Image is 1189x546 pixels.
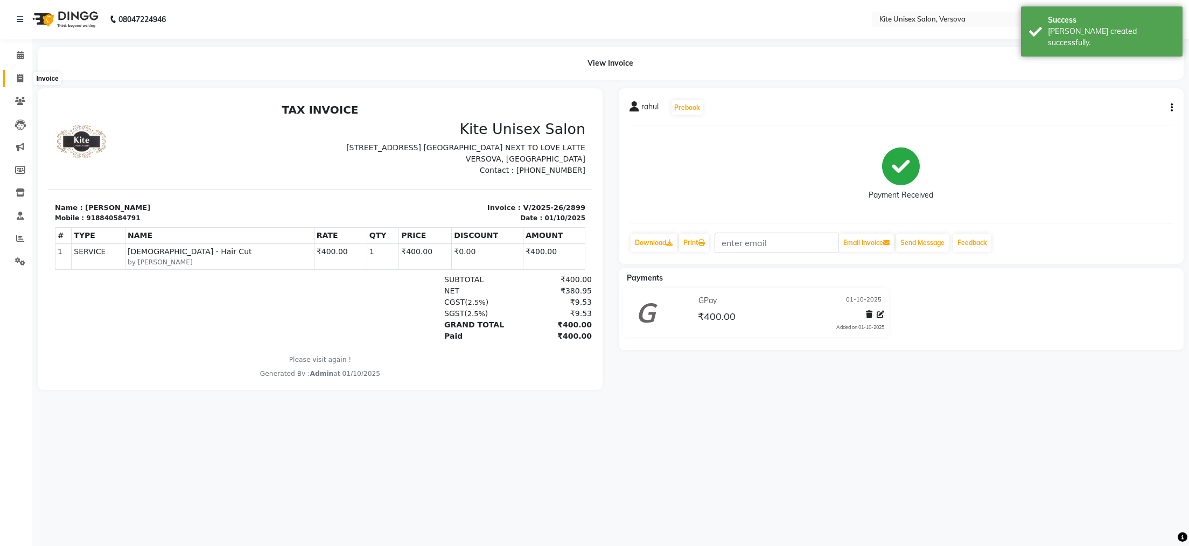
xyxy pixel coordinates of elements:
th: TYPE [23,128,77,144]
div: Invoice [33,72,61,85]
div: ₹9.53 [466,198,543,209]
div: SUBTOTAL [389,175,466,186]
td: ₹400.00 [265,144,318,170]
div: ₹400.00 [466,220,543,232]
img: logo [27,4,101,34]
div: Paid [389,232,466,243]
a: Print [679,234,709,252]
p: Name : [PERSON_NAME] [6,103,265,114]
div: 918840584791 [38,114,92,124]
div: Date : [472,114,494,124]
small: by [PERSON_NAME] [79,158,263,168]
th: QTY [318,128,350,144]
button: Email Invoice [839,234,894,252]
div: ₹380.95 [466,186,543,198]
input: enter email [715,233,838,253]
span: ₹400.00 [698,310,736,325]
div: ( ) [389,209,466,220]
div: ₹400.00 [466,232,543,243]
span: GPay [698,295,717,306]
span: CGST [396,199,416,207]
span: [DEMOGRAPHIC_DATA] - Hair Cut [79,147,263,158]
div: ( ) [389,198,466,209]
span: 2.5% [419,211,437,219]
span: rahul [641,101,659,116]
div: Added on 01-10-2025 [837,324,885,331]
div: 01/10/2025 [496,114,537,124]
th: DISCOUNT [403,128,475,144]
th: PRICE [351,128,403,144]
button: Prebook [672,100,703,115]
div: Bill created successfully. [1048,26,1174,48]
div: Generated By : at 01/10/2025 [6,270,537,279]
h2: TAX INVOICE [6,4,537,17]
p: [STREET_ADDRESS] [GEOGRAPHIC_DATA] NEXT TO LOVE LATTE VERSOVA, [GEOGRAPHIC_DATA] [278,43,537,66]
td: ₹400.00 [475,144,537,170]
a: Feedback [953,234,991,252]
span: 01-10-2025 [847,295,882,306]
h3: Kite Unisex Salon [278,22,537,39]
td: SERVICE [23,144,77,170]
div: GRAND TOTAL [389,220,466,232]
th: # [7,128,23,144]
div: ₹400.00 [466,175,543,186]
p: Invoice : V/2025-26/2899 [278,103,537,114]
th: AMOUNT [475,128,537,144]
span: Admin [261,271,285,278]
span: Payments [627,273,663,283]
p: Please visit again ! [6,256,537,265]
th: RATE [265,128,318,144]
b: 08047224946 [118,4,166,34]
div: Mobile : [6,114,36,124]
div: ₹9.53 [466,209,543,220]
td: 1 [318,144,350,170]
div: Payment Received [869,190,934,201]
a: Download [631,234,677,252]
td: 1 [7,144,23,170]
div: Success [1048,15,1174,26]
th: NAME [77,128,266,144]
button: Send Message [896,234,949,252]
p: Contact : [PHONE_NUMBER] [278,66,537,77]
span: 2.5% [419,199,437,207]
td: ₹400.00 [351,144,403,170]
div: View Invoice [38,47,1184,80]
div: NET [389,186,466,198]
span: SGST [396,210,416,219]
td: ₹0.00 [403,144,475,170]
